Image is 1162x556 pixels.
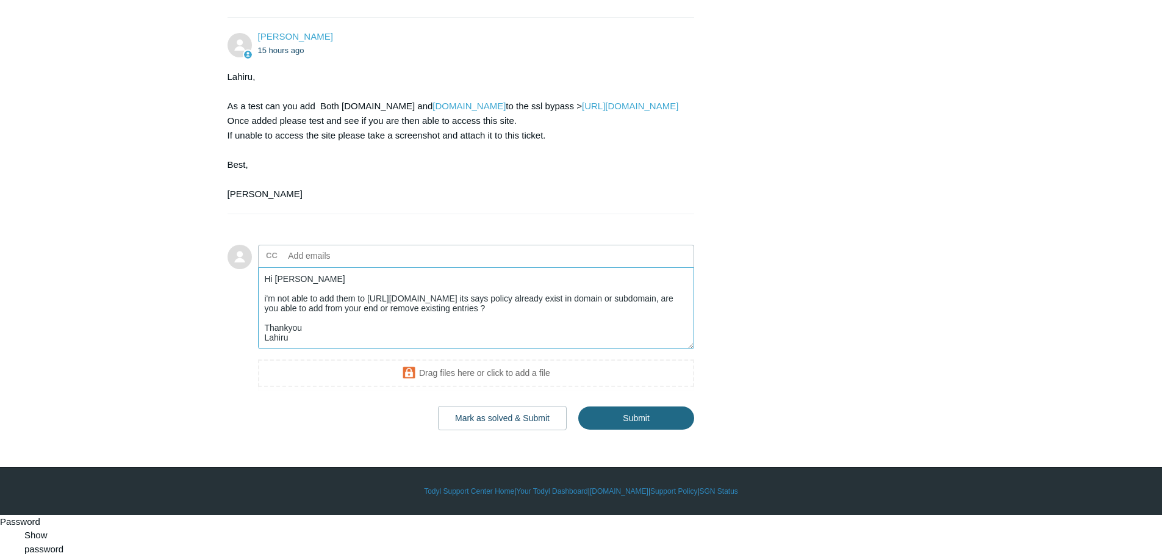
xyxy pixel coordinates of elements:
input: Submit [578,406,694,430]
a: SGN Status [700,486,738,497]
div: | | | | [228,486,935,497]
span: Kris Haire [258,31,333,42]
time: 08/11/2025, 17:09 [258,46,304,55]
label: CC [266,247,278,265]
a: Your Todyl Dashboard [516,486,587,497]
textarea: Add your reply [258,267,695,350]
a: [DOMAIN_NAME] [590,486,648,497]
a: Todyl Support Center Home [424,486,514,497]
div: Lahiru, As a test can you add Both [DOMAIN_NAME] and to the ssl bypass > Once added please test a... [228,70,683,201]
a: [URL][DOMAIN_NAME] [582,101,678,111]
a: Support Policy [650,486,697,497]
input: Add emails [284,247,415,265]
a: [PERSON_NAME] [258,31,333,42]
a: [DOMAIN_NAME] [432,101,506,111]
button: Mark as solved & Submit [438,406,567,430]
